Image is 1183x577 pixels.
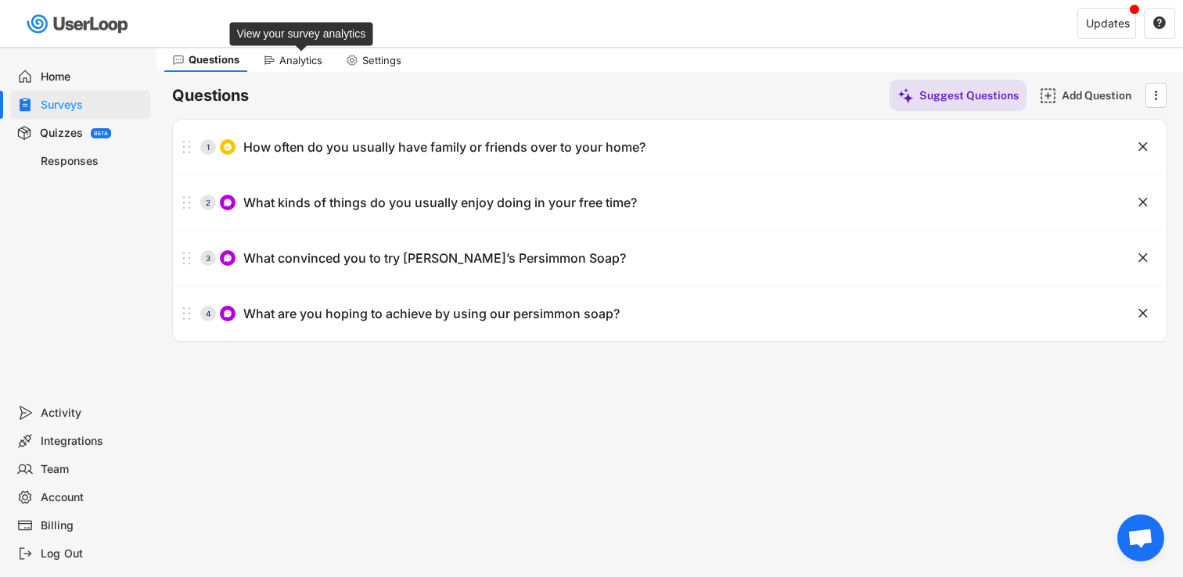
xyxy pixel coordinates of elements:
[279,54,322,67] div: Analytics
[1138,249,1148,266] text: 
[1138,194,1148,210] text: 
[1138,305,1148,321] text: 
[23,8,134,40] img: userloop-logo-01.svg
[200,310,216,317] div: 4
[1155,87,1158,103] text: 
[40,126,83,141] div: Quizzes
[41,434,144,449] div: Integrations
[1138,138,1148,155] text: 
[243,195,637,211] div: What kinds of things do you usually enjoy doing in your free time?
[172,85,249,106] h6: Questions
[200,143,216,151] div: 1
[41,98,144,113] div: Surveys
[1153,16,1166,30] text: 
[41,154,144,169] div: Responses
[94,131,108,136] div: BETA
[223,309,232,318] img: ConversationMinor.svg
[243,306,620,322] div: What are you hoping to achieve by using our persimmon soap?
[41,490,144,505] div: Account
[41,70,144,84] div: Home
[41,518,144,533] div: Billing
[897,88,914,104] img: MagicMajor%20%28Purple%29.svg
[243,139,645,156] div: How often do you usually have family or friends over to your home?
[41,547,144,561] div: Log Out
[1117,514,1164,561] div: Open chat
[1148,84,1163,107] button: 
[1040,88,1056,104] img: AddMajor.svg
[1062,88,1140,102] div: Add Question
[1135,139,1151,155] button: 
[1135,250,1151,266] button: 
[41,406,144,421] div: Activity
[223,253,232,263] img: ConversationMinor.svg
[243,250,626,267] div: What convinced you to try [PERSON_NAME]’s Persimmon Soap?
[1086,18,1130,29] div: Updates
[223,142,232,152] img: CircleTickMinorWhite.svg
[362,54,401,67] div: Settings
[41,462,144,477] div: Team
[1135,306,1151,321] button: 
[200,199,216,206] div: 2
[223,198,232,207] img: ConversationMinor.svg
[1135,195,1151,210] button: 
[189,53,239,66] div: Questions
[200,254,216,262] div: 3
[919,88,1019,102] div: Suggest Questions
[1152,16,1167,30] button: 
